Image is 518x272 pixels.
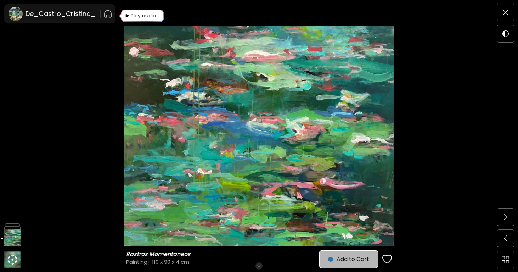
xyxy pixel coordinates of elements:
h4: Painting | 110 x 90 x 4 cm [126,258,335,266]
button: favorites [378,250,396,269]
span: Add to Cart [328,255,369,263]
h6: De_Castro_Cristina_ [26,10,96,18]
button: Add to Cart [319,250,378,268]
button: pauseOutline IconGradient Icon [103,8,112,20]
img: Play [118,10,123,22]
img: favorites [382,254,392,265]
div: Play audio [130,10,157,22]
h6: Rastros Momentaneos [126,251,192,258]
div: animation [7,254,18,265]
img: Play [121,10,130,22]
